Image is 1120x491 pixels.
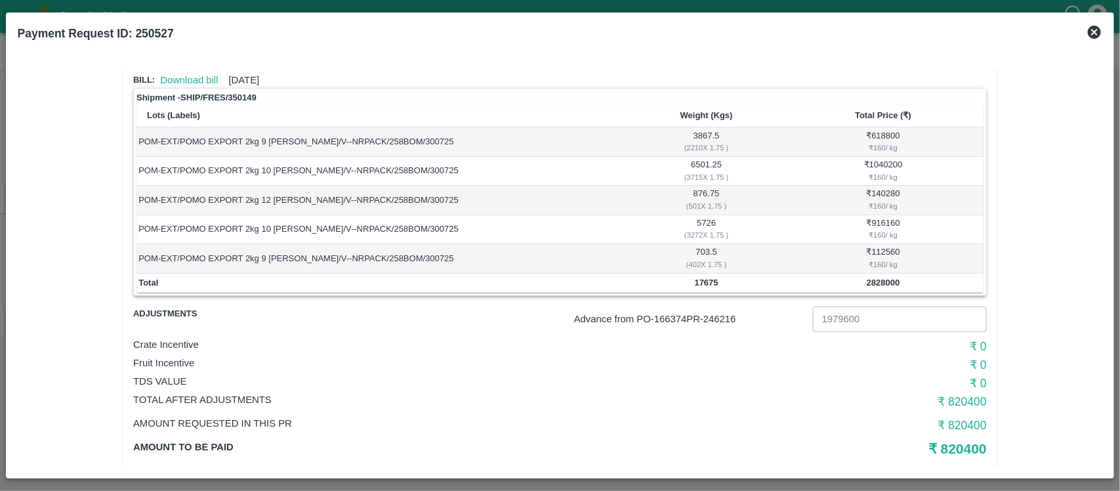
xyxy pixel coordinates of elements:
p: Total After adjustments [133,393,702,407]
td: ₹ 1040200 [783,157,983,186]
td: POM-EXT/POMO EXPORT 2kg 9 [PERSON_NAME]/V--NRPACK/258BOM/300725 [136,244,630,273]
h6: ₹ 0 [702,374,987,393]
td: POM-EXT/POMO EXPORT 2kg 10 [PERSON_NAME]/V--NRPACK/258BOM/300725 [136,215,630,244]
td: ₹ 618800 [783,127,983,156]
p: TDS VALUE [133,374,702,389]
b: 17675 [695,278,718,288]
h6: ₹ 28000 [702,463,987,482]
p: Crate Incentive [133,337,702,352]
td: POM-EXT/POMO EXPORT 2kg 10 [PERSON_NAME]/V--NRPACK/258BOM/300725 [136,157,630,186]
td: POM-EXT/POMO EXPORT 2kg 9 [PERSON_NAME]/V--NRPACK/258BOM/300725 [136,127,630,156]
h6: ₹ 820400 [702,393,987,411]
a: Download bill [160,75,218,85]
h5: ₹ 820400 [702,440,987,458]
p: Amount to be paid [133,440,702,454]
span: Bill: [133,75,155,85]
p: Amount Remaining [133,463,702,478]
div: ₹ 160 / kg [785,200,982,212]
td: 6501.25 [630,157,783,186]
p: Fruit Incentive [133,356,702,370]
div: ₹ 160 / kg [785,171,982,183]
b: Lots (Labels) [147,110,200,120]
td: POM-EXT/POMO EXPORT 2kg 12 [PERSON_NAME]/V--NRPACK/258BOM/300725 [136,186,630,215]
div: ( 3715 X 1.75 ) [632,171,781,183]
h6: ₹ 0 [702,337,987,356]
div: ( 2210 X 1.75 ) [632,142,781,154]
b: 2828000 [867,278,900,288]
p: Amount Requested in this PR [133,416,702,431]
td: 703.5 [630,244,783,273]
p: Advance from PO- 166374 PR- 246216 [574,312,808,326]
span: Adjustments [133,307,276,322]
b: Weight (Kgs) [680,110,733,120]
div: ( 501 X 1.75 ) [632,200,781,212]
td: 5726 [630,215,783,244]
td: ₹ 916160 [783,215,983,244]
div: ( 3272 X 1.75 ) [632,229,781,241]
b: Total Price (₹) [855,110,911,120]
b: Payment Request ID: 250527 [18,27,174,40]
td: ₹ 112560 [783,244,983,273]
td: 876.75 [630,186,783,215]
span: [DATE] [229,75,260,85]
div: ₹ 160 / kg [785,229,982,241]
td: ₹ 140280 [783,186,983,215]
h6: ₹ 820400 [702,416,987,435]
div: ₹ 160 / kg [785,142,982,154]
strong: Shipment - SHIP/FRES/350149 [136,91,257,104]
div: ( 402 X 1.75 ) [632,259,781,270]
div: ₹ 160 / kg [785,259,982,270]
h6: ₹ 0 [702,356,987,374]
input: Advance [813,307,987,331]
td: 3867.5 [630,127,783,156]
b: Total [138,278,158,288]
